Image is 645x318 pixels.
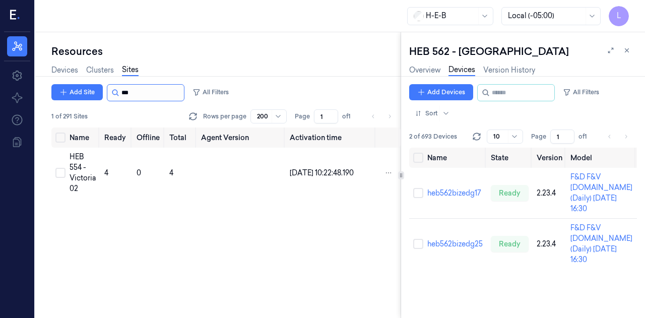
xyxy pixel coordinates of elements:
nav: pagination [603,130,633,144]
th: Agent Version [197,128,286,148]
div: HEB 562 - [GEOGRAPHIC_DATA] [409,44,569,58]
span: Page [295,112,310,121]
th: Model [566,148,636,168]
div: HEB 554 - Victoria 02 [70,152,96,194]
a: Overview [409,65,440,76]
span: Page [531,132,546,141]
th: Version [533,148,566,168]
button: L [609,6,629,26]
th: Offline [133,128,165,148]
button: Select row [413,188,423,198]
a: heb562bizedg17 [427,188,481,198]
div: F&D F&V [DOMAIN_NAME] (Daily) [DATE] 16:30 [570,172,632,214]
button: Select all [413,153,423,163]
a: heb562bizedg25 [427,239,483,248]
a: Sites [122,65,139,76]
th: Total [165,128,197,148]
th: State [487,148,533,168]
span: of 1 [342,112,358,121]
nav: pagination [366,109,397,123]
span: 4 [104,168,108,177]
button: Add Site [51,84,103,100]
a: Clusters [86,65,114,76]
span: of 1 [578,132,595,141]
a: Devices [448,65,475,76]
button: Add Devices [409,84,473,100]
div: ready [491,185,529,201]
th: Ready [100,128,133,148]
button: Select all [55,133,66,143]
button: All Filters [559,84,603,100]
button: Select row [413,239,423,249]
th: Name [66,128,100,148]
a: Devices [51,65,78,76]
div: F&D F&V [DOMAIN_NAME] (Daily) [DATE] 16:30 [570,223,632,265]
p: Rows per page [203,112,246,121]
span: 2 of 693 Devices [409,132,457,141]
div: 2.23.4 [537,188,562,199]
span: [DATE] 10:22:48.190 [290,168,354,177]
span: 4 [169,168,173,177]
div: Resources [51,44,401,58]
button: Select row [55,168,66,178]
a: Version History [483,65,535,76]
div: ready [491,236,529,252]
button: All Filters [188,84,233,100]
span: 0 [137,168,141,177]
div: 2.23.4 [537,239,562,249]
span: 1 of 291 Sites [51,112,88,121]
th: Name [423,148,487,168]
th: Activation time [286,128,376,148]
